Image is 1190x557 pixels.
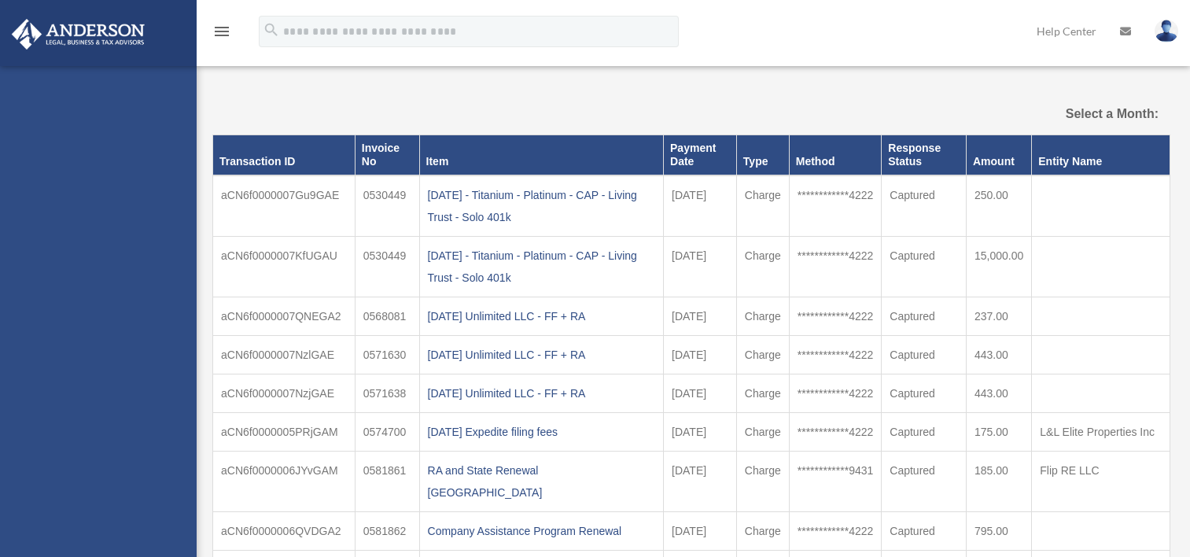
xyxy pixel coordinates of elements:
[428,421,655,443] div: [DATE] Expedite filing fees
[213,335,356,374] td: aCN6f0000007NzlGAE
[966,297,1031,335] td: 237.00
[966,511,1031,550] td: 795.00
[882,335,967,374] td: Captured
[882,135,967,175] th: Response Status
[966,236,1031,297] td: 15,000.00
[736,135,789,175] th: Type
[664,511,737,550] td: [DATE]
[7,19,149,50] img: Anderson Advisors Platinum Portal
[966,135,1031,175] th: Amount
[736,175,789,237] td: Charge
[736,374,789,412] td: Charge
[355,236,419,297] td: 0530449
[213,412,356,451] td: aCN6f0000005PRjGAM
[355,135,419,175] th: Invoice No
[355,511,419,550] td: 0581862
[428,382,655,404] div: [DATE] Unlimited LLC - FF + RA
[1032,135,1170,175] th: Entity Name
[664,135,737,175] th: Payment Date
[882,412,967,451] td: Captured
[736,297,789,335] td: Charge
[263,21,280,39] i: search
[428,520,655,542] div: Company Assistance Program Renewal
[355,451,419,511] td: 0581861
[882,175,967,237] td: Captured
[882,511,967,550] td: Captured
[966,175,1031,237] td: 250.00
[736,412,789,451] td: Charge
[213,297,356,335] td: aCN6f0000007QNEGA2
[213,451,356,511] td: aCN6f0000006JYvGAM
[428,305,655,327] div: [DATE] Unlimited LLC - FF + RA
[664,451,737,511] td: [DATE]
[664,374,737,412] td: [DATE]
[1155,20,1178,42] img: User Pic
[355,335,419,374] td: 0571630
[736,236,789,297] td: Charge
[882,374,967,412] td: Captured
[355,175,419,237] td: 0530449
[966,374,1031,412] td: 443.00
[966,451,1031,511] td: 185.00
[213,135,356,175] th: Transaction ID
[736,511,789,550] td: Charge
[664,297,737,335] td: [DATE]
[355,297,419,335] td: 0568081
[966,412,1031,451] td: 175.00
[664,175,737,237] td: [DATE]
[212,22,231,41] i: menu
[966,335,1031,374] td: 443.00
[664,412,737,451] td: [DATE]
[1032,412,1170,451] td: L&L Elite Properties Inc
[355,374,419,412] td: 0571638
[419,135,663,175] th: Item
[428,344,655,366] div: [DATE] Unlimited LLC - FF + RA
[882,236,967,297] td: Captured
[789,135,882,175] th: Method
[1032,451,1170,511] td: Flip RE LLC
[428,184,655,228] div: [DATE] - Titanium - Platinum - CAP - Living Trust - Solo 401k
[355,412,419,451] td: 0574700
[213,236,356,297] td: aCN6f0000007KfUGAU
[428,245,655,289] div: [DATE] - Titanium - Platinum - CAP - Living Trust - Solo 401k
[736,335,789,374] td: Charge
[664,236,737,297] td: [DATE]
[212,28,231,41] a: menu
[882,297,967,335] td: Captured
[213,175,356,237] td: aCN6f0000007Gu9GAE
[213,374,356,412] td: aCN6f0000007NzjGAE
[882,451,967,511] td: Captured
[664,335,737,374] td: [DATE]
[1022,103,1159,125] label: Select a Month:
[736,451,789,511] td: Charge
[428,459,655,504] div: RA and State Renewal [GEOGRAPHIC_DATA]
[213,511,356,550] td: aCN6f0000006QVDGA2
